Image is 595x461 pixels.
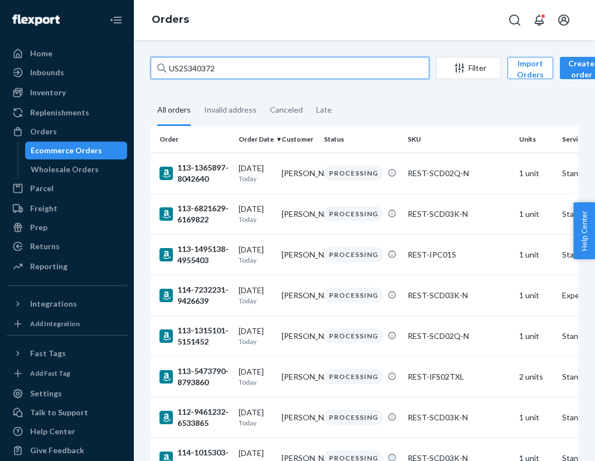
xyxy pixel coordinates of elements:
div: Orders [30,126,57,137]
div: Inbounds [30,67,64,78]
div: Filter [437,62,500,74]
a: Ecommerce Orders [25,142,128,159]
button: Close Navigation [105,9,127,31]
div: 113-1315101-5151452 [159,325,230,347]
div: 113-5473790-8793860 [159,366,230,388]
div: Help Center [30,426,75,437]
th: SKU [403,126,515,153]
div: Customer [282,134,316,144]
div: Fast Tags [30,348,66,359]
a: Inbounds [7,64,127,81]
td: 1 unit [515,234,558,275]
button: Integrations [7,295,127,313]
div: [DATE] [239,326,273,346]
button: Give Feedback [7,441,127,459]
td: [PERSON_NAME] [277,193,320,234]
th: Order [151,126,234,153]
a: Replenishments [7,104,127,122]
button: Import Orders [507,57,553,79]
img: Flexport logo [12,14,60,26]
div: Replenishments [30,107,89,118]
td: 1 unit [515,316,558,356]
div: 114-7232231-9426639 [159,284,230,307]
div: [DATE] [239,244,273,265]
th: Units [515,126,558,153]
div: PROCESSING [324,206,383,221]
td: [PERSON_NAME] [277,153,320,193]
div: PROCESSING [324,247,383,262]
div: [DATE] [239,366,273,387]
td: 1 unit [515,275,558,316]
a: Orders [152,13,189,26]
div: 113-1495138-4955403 [159,244,230,266]
a: Help Center [7,423,127,440]
div: Freight [30,203,57,214]
a: Talk to Support [7,404,127,421]
a: Returns [7,237,127,255]
p: Today [239,418,273,428]
button: Open notifications [528,9,550,31]
a: Prep [7,219,127,236]
a: Orders [7,123,127,140]
div: 113-6821629-6169822 [159,203,230,225]
p: Today [239,296,273,305]
div: Parcel [30,183,54,194]
a: Reporting [7,258,127,275]
div: REST-SCD03K-N [408,412,510,423]
div: PROCESSING [324,166,383,181]
a: Home [7,45,127,62]
div: Invalid address [204,95,257,124]
div: 112-9461232-6533865 [159,406,230,429]
p: Today [239,337,273,346]
p: Today [239,174,273,183]
div: Canceled [270,95,303,124]
ol: breadcrumbs [143,4,198,36]
div: REST-SCD02Q-N [408,331,510,342]
a: Add Fast Tag [7,367,127,380]
div: Wholesale Orders [31,164,99,175]
button: Fast Tags [7,344,127,362]
a: Parcel [7,179,127,197]
div: [DATE] [239,163,273,183]
div: Late [316,95,332,124]
div: [DATE] [239,407,273,428]
div: [DATE] [239,285,273,305]
button: Help Center [573,202,595,259]
div: REST-SCD02Q-N [408,168,510,179]
td: [PERSON_NAME] [277,316,320,356]
div: PROCESSING [324,288,383,303]
th: Status [320,126,403,153]
div: Home [30,48,52,59]
div: All orders [157,95,191,126]
a: Settings [7,385,127,402]
td: 1 unit [515,193,558,234]
div: Reporting [30,261,67,272]
button: Filter [436,57,501,79]
a: Inventory [7,84,127,101]
div: Add Integration [30,319,80,328]
p: Today [239,255,273,265]
td: [PERSON_NAME] [277,397,320,438]
div: Settings [30,388,62,399]
div: 113-1365897-8042640 [159,162,230,185]
div: Returns [30,241,60,252]
div: Give Feedback [30,445,84,456]
button: Open account menu [553,9,575,31]
div: Ecommerce Orders [31,145,102,156]
div: Talk to Support [30,407,88,418]
div: Create order [568,58,594,91]
td: [PERSON_NAME] [277,356,320,397]
th: Order Date [234,126,277,153]
td: 1 unit [515,153,558,193]
div: [DATE] [239,203,273,224]
div: PROCESSING [324,410,383,425]
input: Search orders [151,57,429,79]
button: Open Search Box [504,9,526,31]
a: Add Integration [7,317,127,331]
a: Wholesale Orders [25,161,128,178]
div: Add Fast Tag [30,368,70,378]
td: [PERSON_NAME] [277,234,320,275]
div: REST-IFS02TXL [408,371,510,382]
td: [PERSON_NAME] [277,275,320,316]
